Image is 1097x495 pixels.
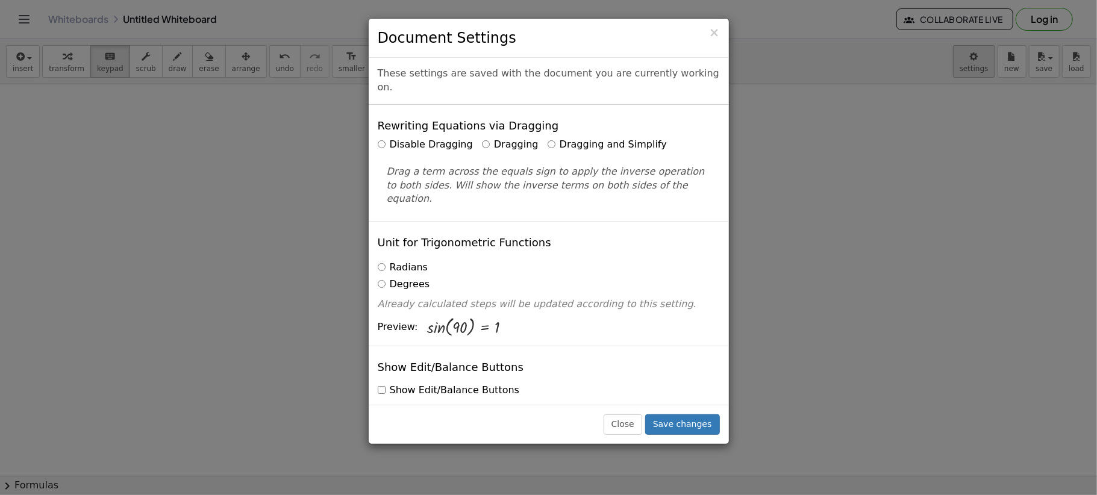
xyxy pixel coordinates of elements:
[378,138,473,152] label: Disable Dragging
[378,297,720,311] p: Already calculated steps will be updated according to this setting.
[482,140,490,148] input: Dragging
[378,28,720,48] h3: Document Settings
[709,25,720,40] span: ×
[378,386,386,394] input: Show Edit/Balance Buttons
[378,120,559,132] h4: Rewriting Equations via Dragging
[482,138,539,152] label: Dragging
[378,261,428,275] label: Radians
[548,138,667,152] label: Dragging and Simplify
[387,165,711,207] p: Drag a term across the equals sign to apply the inverse operation to both sides. Will show the in...
[378,320,418,334] span: Preview:
[378,280,386,288] input: Degrees
[378,140,386,148] input: Disable Dragging
[604,414,642,435] button: Close
[378,278,430,291] label: Degrees
[548,140,555,148] input: Dragging and Simplify
[378,384,519,397] label: Show Edit/Balance Buttons
[378,361,523,373] h4: Show Edit/Balance Buttons
[709,26,720,39] button: Close
[378,237,551,249] h4: Unit for Trigonometric Functions
[369,58,729,105] div: These settings are saved with the document you are currently working on.
[645,414,720,435] button: Save changes
[378,263,386,271] input: Radians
